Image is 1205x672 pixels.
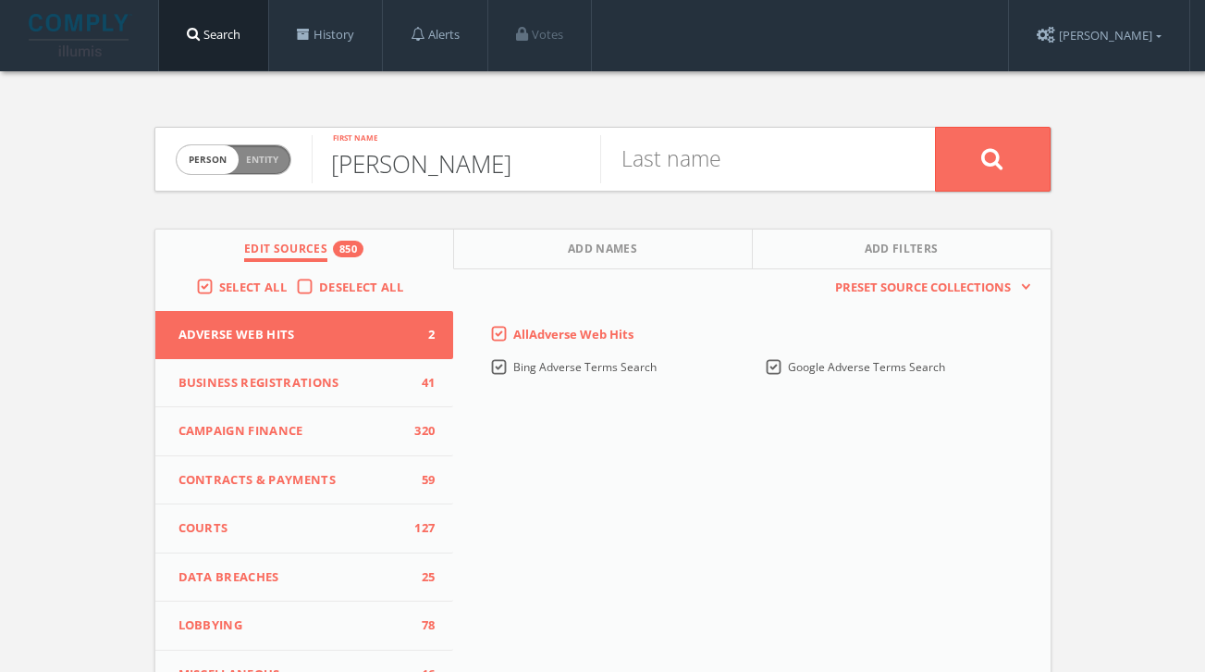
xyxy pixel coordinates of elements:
[513,359,657,375] span: Bing Adverse Terms Search
[407,374,435,392] span: 41
[865,241,939,262] span: Add Filters
[407,519,435,538] span: 127
[178,616,408,635] span: Lobbying
[219,279,287,295] span: Select All
[333,241,363,257] div: 850
[407,471,435,490] span: 59
[826,279,1020,297] span: Preset Source Collections
[178,519,408,538] span: Courts
[788,359,945,375] span: Google Adverse Terms Search
[246,153,278,167] span: Entity
[155,504,454,554] button: Courts127
[177,145,239,174] span: person
[155,407,454,456] button: Campaign Finance320
[178,326,408,344] span: Adverse Web Hits
[178,568,408,587] span: Data Breaches
[29,14,132,56] img: illumis
[568,241,637,262] span: Add Names
[178,422,408,441] span: Campaign Finance
[155,554,454,603] button: Data Breaches25
[407,326,435,344] span: 2
[513,326,633,342] span: All Adverse Web Hits
[454,230,753,269] button: Add Names
[319,279,403,295] span: Deselect All
[178,471,408,490] span: Contracts & Payments
[407,568,435,587] span: 25
[753,230,1051,269] button: Add Filters
[178,374,408,392] span: Business Registrations
[155,602,454,651] button: Lobbying78
[155,456,454,505] button: Contracts & Payments59
[244,241,327,262] span: Edit Sources
[155,359,454,408] button: Business Registrations41
[155,230,454,269] button: Edit Sources850
[155,311,454,359] button: Adverse Web Hits2
[826,279,1031,297] button: Preset Source Collections
[407,616,435,635] span: 78
[407,422,435,441] span: 320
